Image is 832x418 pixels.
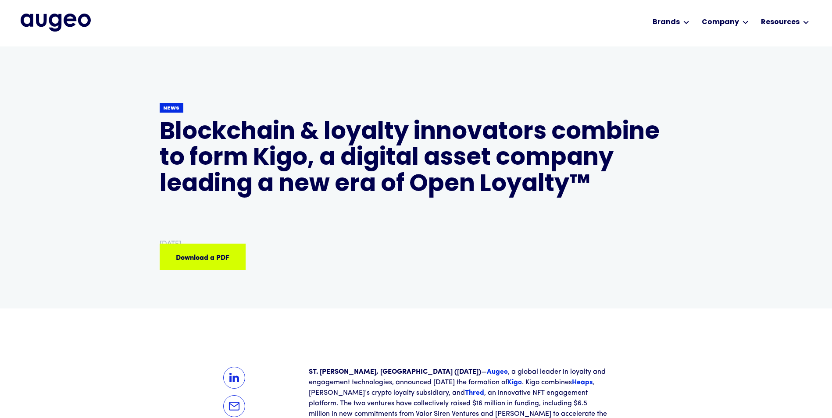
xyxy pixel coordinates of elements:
[160,239,181,249] div: [DATE]
[160,244,246,270] a: Download a PDF
[465,390,484,397] a: Thred
[507,379,522,386] a: Kigo
[163,105,180,112] div: News
[160,120,673,198] h1: Blockchain & loyalty innovators combine to form Kigo, a digital asset company leading a new era o...
[572,379,593,386] a: Heaps
[21,14,91,31] img: Augeo's full logo in midnight blue.
[21,14,91,31] a: home
[702,17,739,28] div: Company
[309,368,481,375] strong: ST. [PERSON_NAME], [GEOGRAPHIC_DATA] ([DATE])
[487,368,508,375] a: Augeo
[653,17,680,28] div: Brands
[761,17,800,28] div: Resources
